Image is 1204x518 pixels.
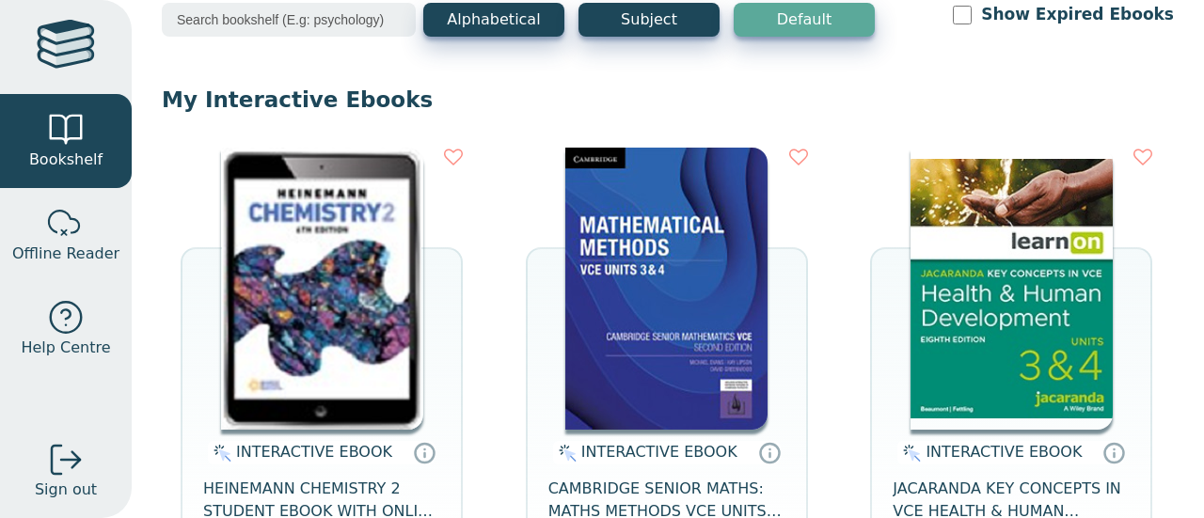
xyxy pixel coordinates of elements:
img: 1d0ca453-b32c-426a-8524-af13d4c3580c.jpg [565,148,768,430]
a: Interactive eBooks are accessed online via the publisher’s portal. They contain interactive resou... [758,441,781,463]
p: My Interactive Ebooks [162,86,1174,114]
span: Bookshelf [29,149,103,171]
span: INTERACTIVE EBOOK [581,443,737,461]
img: b469017c-5ffc-4d8a-8eb5-2fe2dfd50c43.png [221,148,423,430]
span: INTERACTIVE EBOOK [236,443,392,461]
span: Offline Reader [12,243,119,265]
img: interactive.svg [897,442,921,464]
label: Show Expired Ebooks [981,3,1174,26]
img: interactive.svg [208,442,231,464]
button: Default [734,3,875,37]
span: Help Centre [21,337,110,359]
a: Interactive eBooks are accessed online via the publisher’s portal. They contain interactive resou... [413,441,436,463]
img: e003a821-2442-436b-92bb-da2395357dfc.jpg [911,148,1113,430]
img: interactive.svg [553,442,577,464]
button: Alphabetical [423,3,564,37]
button: Subject [578,3,720,37]
input: Search bookshelf (E.g: psychology) [162,3,416,37]
span: INTERACTIVE EBOOK [926,443,1082,461]
span: Sign out [35,479,97,501]
a: Interactive eBooks are accessed online via the publisher’s portal. They contain interactive resou... [1102,441,1125,463]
